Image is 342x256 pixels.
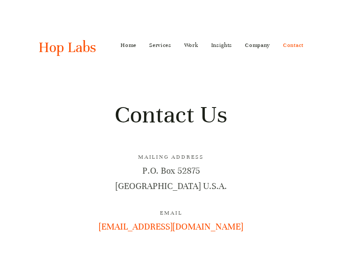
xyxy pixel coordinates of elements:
a: Services [149,38,171,52]
p: P.O. Box 52875 [GEOGRAPHIC_DATA] U.S.A. [38,163,304,193]
h3: Email [38,209,304,218]
a: Contact [283,38,304,52]
a: Home [121,38,136,52]
a: Hop Labs [38,38,96,56]
a: Insights [211,38,233,52]
h3: Mailing Address [38,153,304,162]
h1: Contact Us [38,99,304,130]
a: Company [245,38,270,52]
a: [EMAIL_ADDRESS][DOMAIN_NAME] [99,221,243,232]
a: Work [184,38,198,52]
